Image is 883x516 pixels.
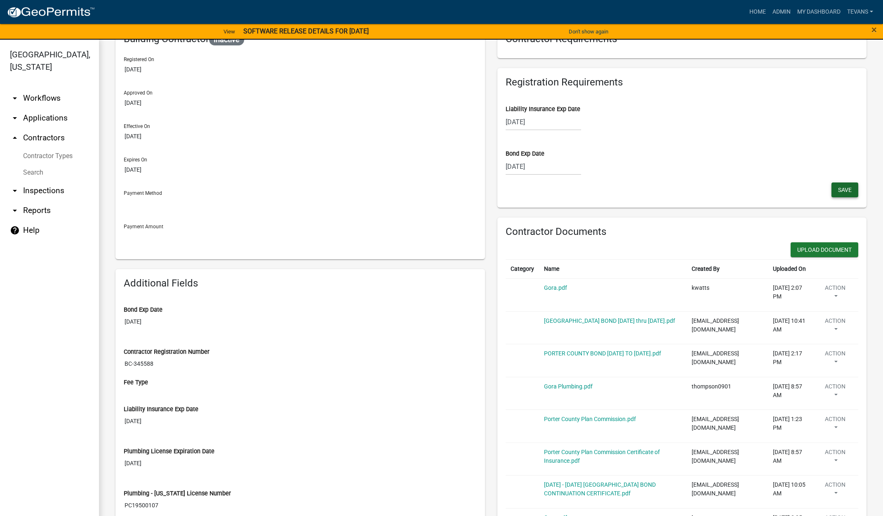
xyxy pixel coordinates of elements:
button: Action [817,382,853,403]
i: help [10,225,20,235]
i: arrow_drop_down [10,186,20,196]
label: Contractor Registration Number [124,349,210,355]
a: tevans [844,4,876,20]
h6: Contractor Documents [506,226,859,238]
td: kwatts [687,279,768,312]
button: Close [871,25,877,35]
td: [DATE] 8:57 AM [768,377,812,410]
i: arrow_drop_down [10,93,20,103]
button: Action [817,317,853,337]
th: Category [506,260,539,279]
a: Porter County Plan Commission.pdf [544,416,636,422]
input: mm/dd/yyyy [506,158,581,175]
wm-modal-confirm: New Document [791,242,858,259]
a: Admin [769,4,794,20]
th: Created By [687,260,768,279]
td: [EMAIL_ADDRESS][DOMAIN_NAME] [687,443,768,476]
td: [EMAIL_ADDRESS][DOMAIN_NAME] [687,311,768,344]
label: Liability Insurance Exp Date [506,107,580,112]
label: Plumbing License Expiration Date [124,449,214,454]
a: [DATE] - [DATE] [GEOGRAPHIC_DATA] BOND CONTINUATION CERTIFICATE.pdf [544,481,656,497]
td: [DATE] 10:41 AM [768,311,812,344]
label: Bond Exp Date [124,307,162,313]
h6: Registration Requirements [506,76,859,88]
label: Bond Exp Date [506,151,544,157]
a: PORTER COUNTY BOND [DATE] TO [DATE].pdf [544,350,661,357]
strong: SOFTWARE RELEASE DETAILS FOR [DATE] [243,27,369,35]
input: mm/dd/yyyy [506,114,581,130]
button: Save [831,182,858,197]
td: thompson0901 [687,377,768,410]
th: Uploaded On [768,260,812,279]
td: [DATE] 2:17 PM [768,344,812,377]
a: [GEOGRAPHIC_DATA] BOND [DATE] thru [DATE].pdf [544,317,675,324]
label: Plumbing - [US_STATE] License Number [124,491,231,497]
a: Porter County Plan Commission Certificate of Insurance.pdf [544,449,660,464]
span: Save [838,186,852,193]
span: × [871,24,877,36]
button: Action [817,448,853,469]
a: Gora.pdf [544,284,567,291]
td: [EMAIL_ADDRESS][DOMAIN_NAME] [687,410,768,443]
h6: Additional Fields [124,277,477,289]
button: Upload Document [791,242,858,257]
button: Action [817,284,853,304]
a: View [220,25,238,38]
label: Liability Insurance Exp Date [124,407,198,412]
td: [DATE] 10:05 AM [768,476,812,509]
th: Name [539,260,687,279]
td: [DATE] 1:23 PM [768,410,812,443]
button: Action [817,480,853,501]
label: Fee Type [124,380,148,386]
a: Home [746,4,769,20]
a: My Dashboard [794,4,844,20]
i: arrow_drop_down [10,206,20,215]
button: Action [817,415,853,436]
button: Action [817,349,853,370]
button: Don't show again [565,25,612,38]
td: [EMAIL_ADDRESS][DOMAIN_NAME] [687,344,768,377]
a: Gora Plumbing.pdf [544,383,593,390]
td: [DATE] 8:57 AM [768,443,812,476]
i: arrow_drop_down [10,113,20,123]
td: [EMAIL_ADDRESS][DOMAIN_NAME] [687,476,768,509]
td: [DATE] 2:07 PM [768,279,812,312]
i: arrow_drop_up [10,133,20,143]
